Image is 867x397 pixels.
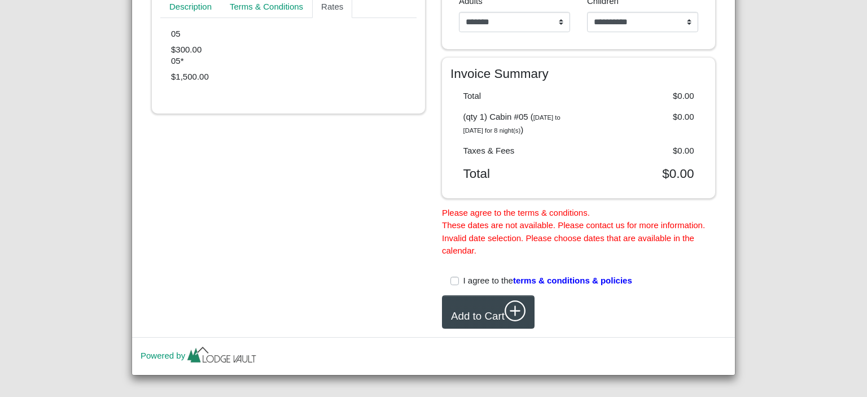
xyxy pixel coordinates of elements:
[579,166,703,181] div: $0.00
[442,207,715,220] li: Please agree to the terms & conditions.
[463,114,561,134] i: [DATE] to [DATE] for 8 night(s)
[141,351,259,360] a: Powered by
[513,276,632,285] span: terms & conditions & policies
[442,295,535,329] button: Add to Cartplus circle
[579,90,703,103] div: $0.00
[579,111,703,136] div: $0.00
[171,29,406,39] h6: 05
[455,145,579,158] div: Taxes & Fees
[455,90,579,103] div: Total
[185,344,259,369] img: lv-small.ca335149.png
[171,29,406,56] div: $300.00
[442,219,715,232] li: These dates are not available. Please contact us for more information.
[579,145,703,158] div: $0.00
[455,111,579,136] div: (qty 1) Cabin #05 ( )
[442,232,715,258] li: Invalid date selection. Please choose dates that are available in the calendar.
[171,56,406,83] div: $1,500.00
[455,166,579,181] div: Total
[450,66,707,81] h4: Invoice Summary
[505,300,526,322] svg: plus circle
[463,274,632,287] label: I agree to the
